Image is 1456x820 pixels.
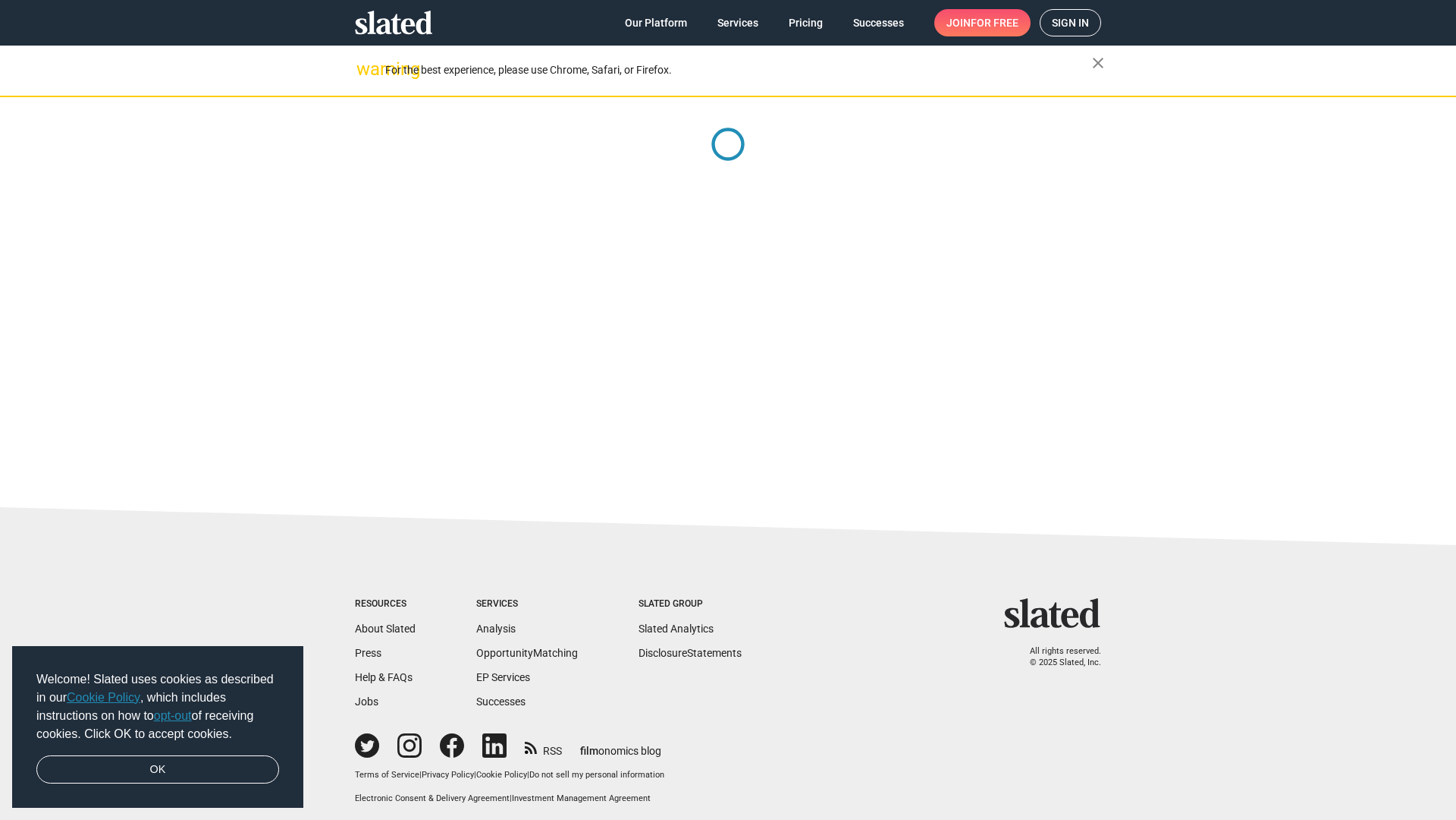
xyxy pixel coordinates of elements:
[419,770,422,780] span: |
[476,647,578,659] a: OpportunityMatching
[853,9,904,36] span: Successes
[474,770,476,780] span: |
[67,691,140,704] a: Cookie Policy
[356,60,375,78] mat-icon: warning
[717,9,758,36] span: Services
[355,623,416,635] a: About Slated
[355,671,413,683] a: Help & FAQs
[476,598,578,610] div: Services
[476,695,526,708] a: Successes
[1040,9,1101,36] a: Sign in
[613,9,699,36] a: Our Platform
[639,598,742,610] div: Slated Group
[385,60,1092,80] div: For the best experience, please use Chrome, Safari, or Firefox.
[355,770,419,780] a: Terms of Service
[580,732,661,758] a: filmonomics blog
[946,9,1018,36] span: Join
[476,623,516,635] a: Analysis
[476,770,527,780] a: Cookie Policy
[36,670,279,743] span: Welcome! Slated uses cookies as described in our , which includes instructions on how to of recei...
[476,671,530,683] a: EP Services
[1052,10,1089,36] span: Sign in
[705,9,770,36] a: Services
[510,793,512,803] span: |
[525,735,562,758] a: RSS
[154,709,192,722] a: opt-out
[355,793,510,803] a: Electronic Consent & Delivery Agreement
[625,9,687,36] span: Our Platform
[355,695,378,708] a: Jobs
[512,793,651,803] a: Investment Management Agreement
[355,598,416,610] div: Resources
[36,755,279,784] a: dismiss cookie message
[422,770,474,780] a: Privacy Policy
[777,9,835,36] a: Pricing
[789,9,823,36] span: Pricing
[934,9,1031,36] a: Joinfor free
[355,647,381,659] a: Press
[841,9,916,36] a: Successes
[1014,646,1101,668] p: All rights reserved. © 2025 Slated, Inc.
[12,646,303,809] div: cookieconsent
[639,623,714,635] a: Slated Analytics
[971,9,1018,36] span: for free
[529,770,664,781] button: Do not sell my personal information
[527,770,529,780] span: |
[639,647,742,659] a: DisclosureStatements
[580,745,598,757] span: film
[1089,54,1107,72] mat-icon: close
